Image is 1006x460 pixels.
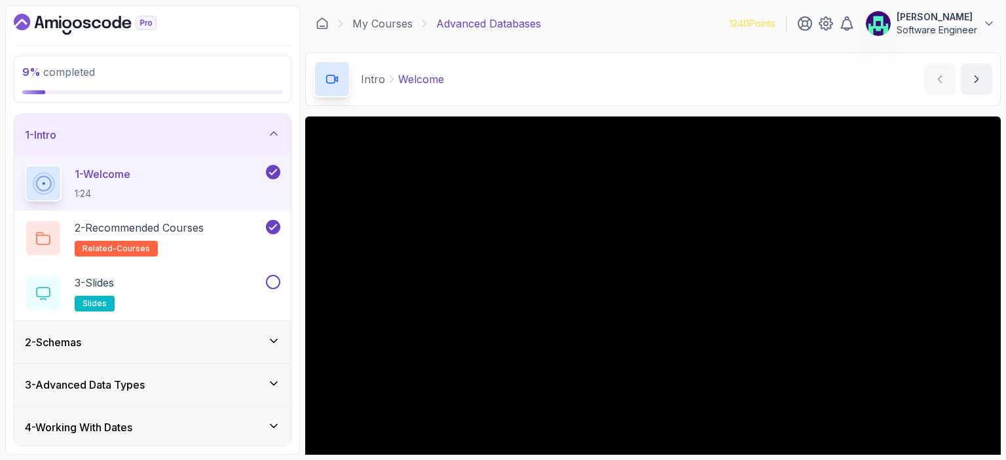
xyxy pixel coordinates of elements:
p: Welcome [398,71,444,87]
button: user profile image[PERSON_NAME]Software Engineer [865,10,996,37]
p: Advanced Databases [436,16,541,31]
button: previous content [924,63,956,95]
h3: 2 - Schemas [25,334,81,350]
button: 1-Welcome1:24 [25,165,280,202]
a: Dashboard [316,17,329,30]
button: 3-Advanced Data Types [14,364,291,406]
button: 3-Slidesslides [25,275,280,311]
h3: 1 - Intro [25,127,56,143]
p: [PERSON_NAME] [897,10,977,24]
button: 2-Schemas [14,321,291,363]
img: user profile image [866,11,891,36]
p: Software Engineer [897,24,977,37]
a: My Courses [352,16,413,31]
p: 3 - Slides [75,275,114,291]
p: 1240 Points [729,17,775,30]
p: 1:24 [75,187,130,200]
button: 2-Recommended Coursesrelated-courses [25,220,280,257]
h3: 3 - Advanced Data Types [25,377,145,393]
button: next content [961,63,992,95]
p: Intro [361,71,385,87]
p: 2 - Recommended Courses [75,220,204,236]
h3: 4 - Working With Dates [25,419,132,435]
a: Dashboard [14,14,187,35]
span: slides [83,298,107,309]
span: completed [22,65,95,79]
span: related-courses [83,243,150,254]
button: 1-Intro [14,114,291,156]
span: 9 % [22,65,41,79]
button: 4-Working With Dates [14,406,291,448]
p: 1 - Welcome [75,166,130,182]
